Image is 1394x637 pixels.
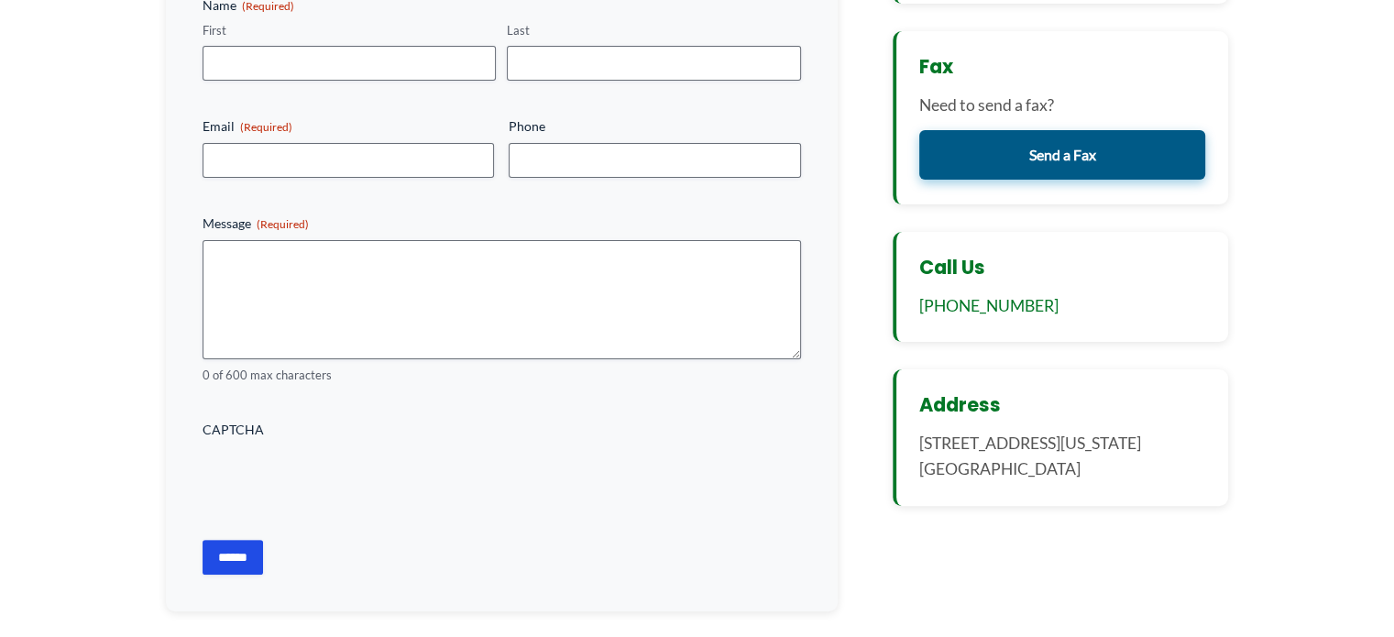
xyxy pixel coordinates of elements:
h3: Address [919,392,1206,417]
span: (Required) [240,120,292,134]
h3: Fax [919,54,1206,79]
label: First [203,22,497,39]
div: 0 of 600 max characters [203,367,801,384]
span: (Required) [257,217,309,231]
label: Message [203,214,801,233]
label: Last [507,22,801,39]
label: Phone [509,117,801,136]
p: [STREET_ADDRESS][US_STATE] [GEOGRAPHIC_DATA] [919,431,1206,482]
h3: Call Us [919,255,1206,280]
label: CAPTCHA [203,421,801,439]
a: [PHONE_NUMBER] [919,296,1059,315]
iframe: reCAPTCHA [203,446,481,518]
p: Need to send a fax? [919,93,1206,118]
a: Send a Fax [919,130,1206,180]
label: Email [203,117,495,136]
